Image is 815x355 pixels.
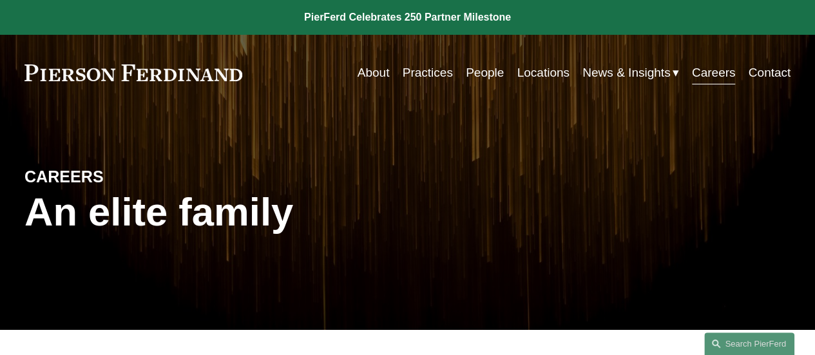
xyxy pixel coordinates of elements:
[582,62,670,84] span: News & Insights
[466,61,504,85] a: People
[582,61,678,85] a: folder dropdown
[403,61,453,85] a: Practices
[24,167,216,187] h4: CAREERS
[692,61,736,85] a: Careers
[517,61,569,85] a: Locations
[24,189,408,235] h1: An elite family
[358,61,390,85] a: About
[749,61,791,85] a: Contact
[704,332,794,355] a: Search this site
